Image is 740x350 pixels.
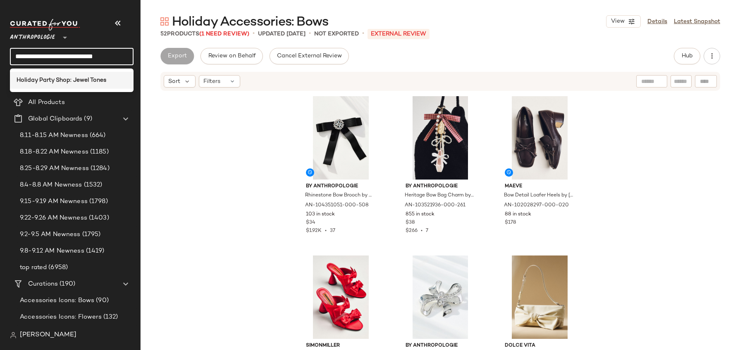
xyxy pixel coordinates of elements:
span: • [322,228,330,234]
span: • [253,29,255,39]
span: AN-104351051-000-508 [305,202,369,209]
span: AN-102028297-000-020 [504,202,569,209]
span: 103 in stock [306,211,335,218]
span: (1185) [88,147,109,157]
span: Rhinestone Bow Brooch by Anthropologie in Black, Women's, Nylon [305,192,375,199]
span: By Anthropologie [306,183,376,190]
button: Hub [674,48,700,64]
span: Sort [168,77,180,86]
span: $266 [406,228,418,234]
span: $38 [406,219,415,227]
span: Review on Behalf [208,53,255,59]
span: Filters [203,77,220,86]
button: Review on Behalf [201,48,263,64]
span: 8.4-8.8 AM Newness [20,180,82,190]
span: top rated [20,263,47,272]
span: By Anthropologie [406,342,475,350]
span: $178 [505,219,516,227]
span: • [418,228,426,234]
span: 9.15-9.19 AM Newness [20,197,88,206]
span: Accessories Icons: Bows [20,296,94,305]
span: 7 [426,228,428,234]
span: View [611,18,625,25]
span: Global Clipboards [28,114,82,124]
span: 88 in stock [505,211,531,218]
p: updated [DATE] [258,30,306,38]
span: Maeve [505,183,575,190]
b: Holiday Party Shop: Jewel Tones [17,76,106,85]
span: All Products [28,98,65,107]
span: Hub [681,53,693,59]
span: Dolce Vita [505,342,575,350]
span: AN-103521936-000-261 [405,202,465,209]
span: $34 [306,219,315,227]
span: 9.22-9.26 AM Newness [20,213,87,223]
span: (6958) [47,263,68,272]
span: Holiday Accessories: Bows [172,14,328,31]
span: 855 in stock [406,211,434,218]
span: (1403) [87,213,109,223]
span: (1532) [82,180,103,190]
span: SIMONMILLER [306,342,376,350]
span: (664) [88,131,106,140]
img: 104351051_508_b [299,96,382,180]
span: Bow Detail Loafer Heels by [PERSON_NAME] in Brown, Women's, Size: 39, Leather/Rubber at Anthropol... [504,192,574,199]
button: Cancel External Review [270,48,349,64]
a: Latest Snapshot [674,17,720,26]
span: $1.92K [306,228,322,234]
span: • [309,29,311,39]
span: 9.8-9.12 AM Newness [20,246,84,256]
img: 103521936_261_b [399,96,482,180]
div: Products [160,30,249,38]
span: Anthropologie [10,28,55,43]
span: (1419) [84,246,105,256]
button: View [606,15,641,28]
span: Heritage Bow Bag Charm by Anthropologie in Red, Women's, Polyester/Plastic/Enamel [405,192,475,199]
span: • [362,29,364,39]
span: 9.2-9.5 AM Newness [20,230,81,239]
span: 8.18-8.22 AM Newness [20,147,88,157]
span: By Anthropologie [406,183,475,190]
span: 37 [330,228,335,234]
span: (9) [82,114,92,124]
img: 103546487_011_b [498,255,581,339]
img: svg%3e [10,332,17,338]
img: svg%3e [160,17,169,26]
span: [PERSON_NAME] [20,330,76,340]
p: External REVIEW [368,29,430,39]
span: Curations [28,279,58,289]
span: (132) [102,312,118,322]
img: cfy_white_logo.C9jOOHJF.svg [10,19,80,31]
img: 100964832_060_b [299,255,382,339]
span: (1284) [89,164,110,173]
span: Accessories Icons: Flowers [20,312,102,322]
a: Details [647,17,667,26]
img: 104969498_007_b [399,255,482,339]
span: (90) [94,296,109,305]
span: 8.11-8.15 AM Newness [20,131,88,140]
span: 8.25-8.29 AM Newness [20,164,89,173]
span: (1798) [88,197,108,206]
span: 52 [160,31,167,37]
p: Not Exported [314,30,359,38]
img: 102028297_020_b [498,96,581,180]
span: Cancel External Review [277,53,342,59]
span: (190) [58,279,75,289]
span: (1 Need Review) [199,31,249,37]
span: (1795) [81,230,101,239]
